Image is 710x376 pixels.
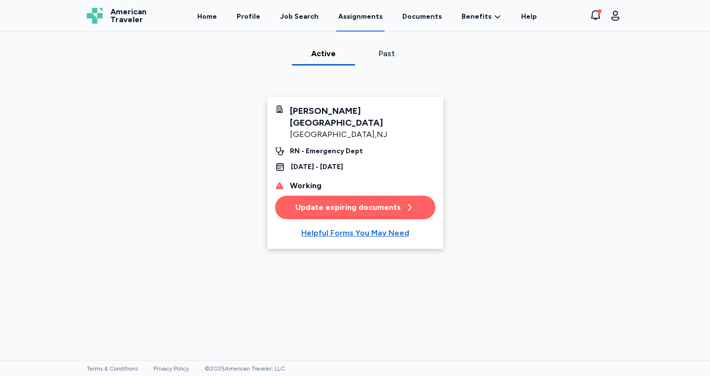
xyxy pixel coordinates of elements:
[461,12,492,22] span: Benefits
[295,202,415,213] div: Update expiring documents
[461,12,501,22] a: Benefits
[296,48,351,60] div: Active
[290,105,435,129] div: [PERSON_NAME][GEOGRAPHIC_DATA]
[290,180,321,192] div: Working
[153,365,189,372] a: Privacy Policy
[110,8,146,24] span: American Traveler
[87,8,103,24] img: Logo
[275,196,435,219] button: Update expiring documents
[301,227,409,239] div: Helpful Forms You May Need
[290,146,363,156] div: RN - Emergency Dept
[291,162,343,172] div: [DATE] - [DATE]
[205,365,285,372] span: © 2025 American Traveler, LLC
[290,129,435,140] div: [GEOGRAPHIC_DATA] , NJ
[280,12,319,22] div: Job Search
[87,365,138,372] a: Terms & Conditions
[275,227,435,239] button: Helpful Forms You May Need
[336,1,385,32] a: Assignments
[359,48,414,60] div: Past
